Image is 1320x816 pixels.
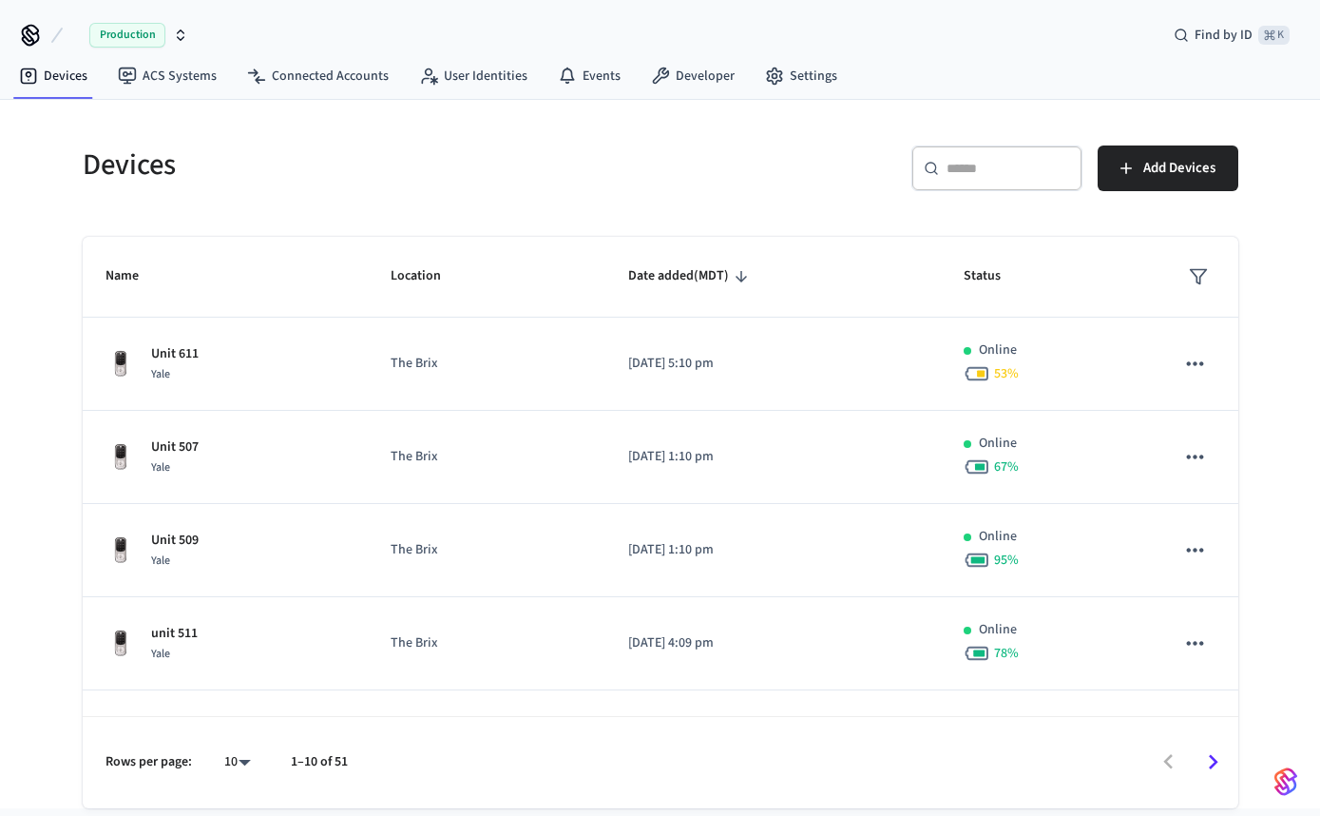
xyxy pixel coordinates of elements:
[151,344,199,364] p: Unit 611
[636,59,750,93] a: Developer
[1191,740,1235,785] button: Go to next page
[105,442,136,473] img: Yale Assure Touchscreen Wifi Smart Lock, Satin Nickel, Front
[628,540,919,560] p: [DATE] 1:10 pm
[151,553,170,569] span: Yale
[543,59,636,93] a: Events
[979,713,1017,733] p: Online
[391,447,583,467] p: The Brix
[1258,26,1290,45] span: ⌘ K
[151,531,199,551] p: Unit 509
[964,262,1025,291] span: Status
[83,146,649,185] h5: Devices
[750,59,852,93] a: Settings
[4,59,103,93] a: Devices
[151,366,170,382] span: Yale
[232,59,404,93] a: Connected Accounts
[404,59,543,93] a: User Identities
[391,633,583,653] p: The Brix
[105,262,163,291] span: Name
[628,354,919,374] p: [DATE] 5:10 pm
[291,752,348,772] p: 1–10 of 51
[628,633,919,653] p: [DATE] 4:09 pm
[103,59,232,93] a: ACS Systems
[215,748,260,776] div: 10
[391,354,583,374] p: The Brix
[151,624,198,644] p: unit 511
[1274,767,1297,797] img: SeamLogoGradient.69752ec5.svg
[105,535,136,566] img: Yale Assure Touchscreen Wifi Smart Lock, Satin Nickel, Front
[151,459,170,476] span: Yale
[89,23,165,48] span: Production
[994,364,1019,383] span: 53 %
[628,262,754,291] span: Date added(MDT)
[1158,18,1305,52] div: Find by ID⌘ K
[1098,146,1238,191] button: Add Devices
[391,540,583,560] p: The Brix
[979,434,1017,454] p: Online
[105,629,136,659] img: Yale Assure Touchscreen Wifi Smart Lock, Satin Nickel, Front
[105,349,136,379] img: Yale Assure Touchscreen Wifi Smart Lock, Satin Nickel, Front
[979,527,1017,547] p: Online
[1195,26,1253,45] span: Find by ID
[994,551,1019,570] span: 95 %
[1143,156,1215,181] span: Add Devices
[151,646,170,662] span: Yale
[391,262,466,291] span: Location
[994,457,1019,476] span: 67 %
[994,644,1019,663] span: 78 %
[105,752,192,772] p: Rows per page:
[628,447,919,467] p: [DATE] 1:10 pm
[979,620,1017,640] p: Online
[979,340,1017,360] p: Online
[151,437,199,457] p: Unit 507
